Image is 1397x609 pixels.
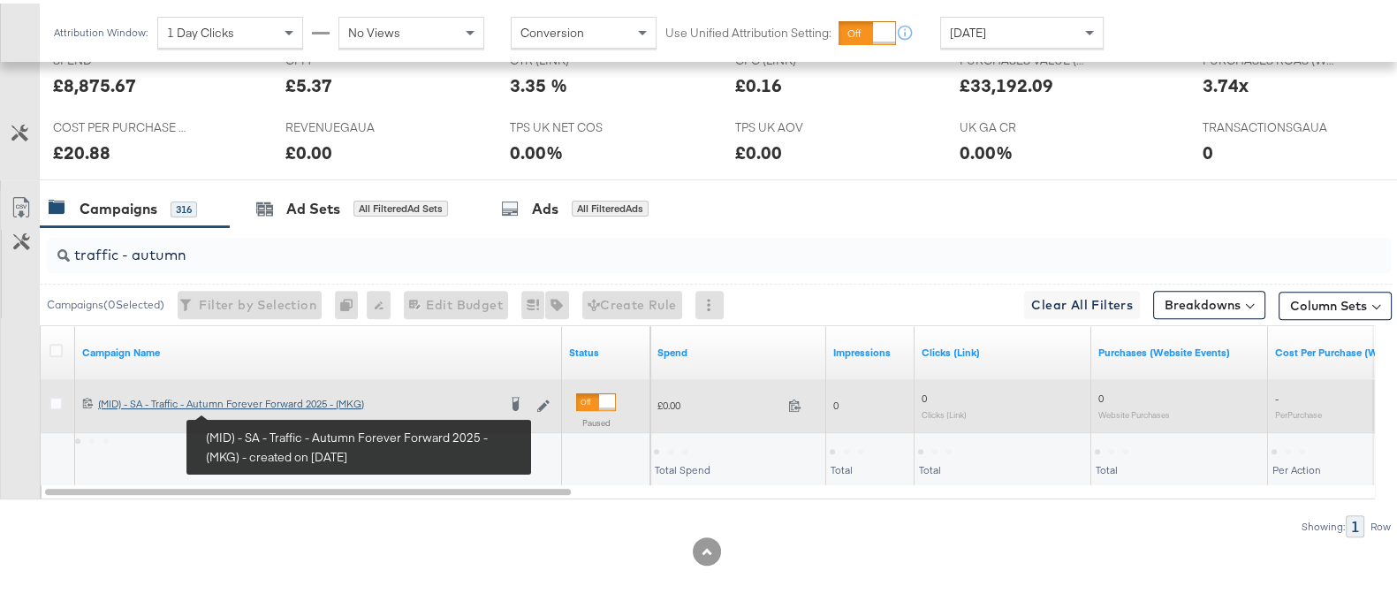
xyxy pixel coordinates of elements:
[655,460,710,473] span: Total Spend
[98,393,497,411] a: (MID) - SA - Traffic - Autumn Forever Forward 2025 - (MKG)
[833,342,907,356] a: The number of times your ad was served. On mobile apps an ad is counted as served the first time ...
[833,395,839,408] span: 0
[657,342,819,356] a: The total amount spent to date.
[1203,69,1249,95] div: 3.74x
[1275,406,1322,416] sub: Per Purchase
[831,460,853,473] span: Total
[572,197,649,213] div: All Filtered Ads
[922,388,927,401] span: 0
[82,342,555,356] a: Your campaign name.
[1370,517,1392,529] div: Row
[735,69,782,95] div: £0.16
[665,21,831,38] label: Use Unified Attribution Setting:
[53,23,148,35] div: Attribution Window:
[348,21,400,37] span: No Views
[1031,291,1133,313] span: Clear All Filters
[510,69,567,95] div: 3.35 %
[285,116,418,133] span: REVENUEGAUA
[532,195,558,216] div: Ads
[285,69,332,95] div: £5.37
[53,136,110,162] div: £20.88
[735,116,868,133] span: TPS UK AOV
[1279,288,1392,316] button: Column Sets
[1098,388,1104,401] span: 0
[70,227,1271,262] input: Search Campaigns by Name, ID or Objective
[922,406,967,416] sub: Clicks (Link)
[569,342,643,356] a: Shows the current state of your Ad Campaign.
[1346,512,1364,534] div: 1
[286,195,340,216] div: Ad Sets
[922,342,1084,356] a: The number of clicks on links appearing on your ad or Page that direct people to your sites off F...
[1203,136,1213,162] div: 0
[520,21,584,37] span: Conversion
[335,287,367,316] div: 0
[53,69,136,95] div: £8,875.67
[919,460,941,473] span: Total
[1301,517,1346,529] div: Showing:
[1203,116,1335,133] span: TRANSACTIONSGAUA
[1098,342,1261,356] a: The number of times a purchase was made tracked by your Custom Audience pixel on your website aft...
[735,136,782,162] div: £0.00
[510,136,563,162] div: 0.00%
[1272,460,1321,473] span: Per Action
[80,195,157,216] div: Campaigns
[353,197,448,213] div: All Filtered Ad Sets
[960,69,1053,95] div: £33,192.09
[576,414,616,425] label: Paused
[1153,287,1265,316] button: Breakdowns
[510,116,642,133] span: TPS UK NET COS
[167,21,234,37] span: 1 Day Clicks
[960,136,1013,162] div: 0.00%
[1024,287,1140,316] button: Clear All Filters
[47,293,164,309] div: Campaigns ( 0 Selected)
[1096,460,1118,473] span: Total
[98,393,497,407] div: (MID) - SA - Traffic - Autumn Forever Forward 2025 - (MKG)
[1098,406,1170,416] sub: Website Purchases
[960,116,1092,133] span: UK GA CR
[285,136,332,162] div: £0.00
[53,116,186,133] span: COST PER PURCHASE (WEBSITE EVENTS)
[1275,388,1279,401] span: -
[657,395,781,408] span: £0.00
[171,198,197,214] div: 316
[950,21,986,37] span: [DATE]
